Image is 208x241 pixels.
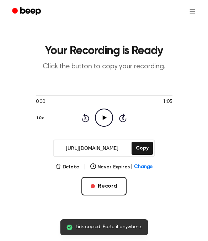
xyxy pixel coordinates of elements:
a: Beep [7,5,47,19]
button: Copy [132,142,153,155]
button: Open menu [184,3,201,20]
span: 0:00 [36,98,45,106]
span: 1:05 [163,98,172,106]
span: Change [134,163,153,171]
p: Click the button to copy your recording. [6,62,202,71]
button: Delete [55,163,79,171]
h1: Your Recording is Ready [6,45,202,57]
button: Never Expires|Change [90,163,153,171]
button: 1.0x [36,112,47,124]
button: Record [81,177,127,195]
span: Link copied. Paste it anywhere. [76,224,142,231]
span: | [131,163,133,171]
span: | [84,163,86,171]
